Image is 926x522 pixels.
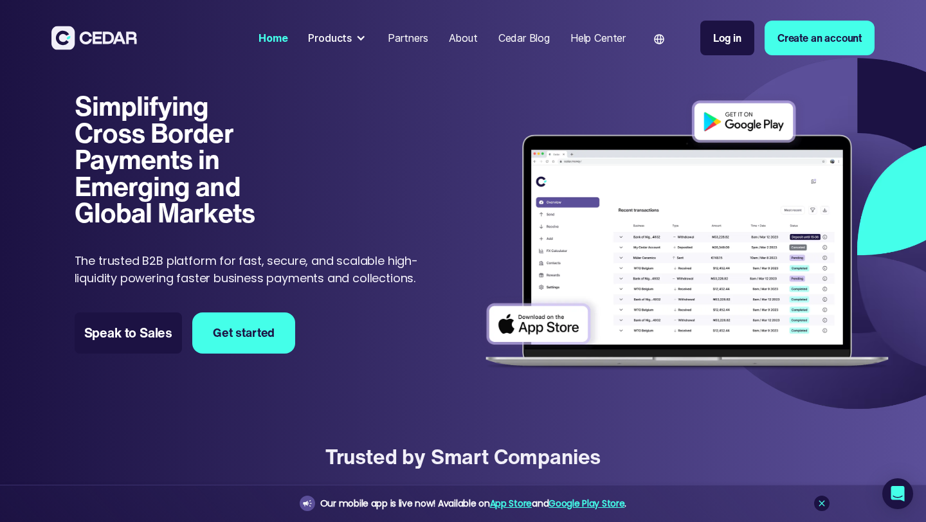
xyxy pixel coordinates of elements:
img: Dashboard of transactions [477,93,898,379]
a: Get started [192,312,295,354]
p: The trusted B2B platform for fast, secure, and scalable high-liquidity powering faster business p... [75,252,425,287]
div: Cedar Blog [498,30,550,46]
a: Create an account [765,21,875,55]
div: Help Center [570,30,626,46]
div: Home [259,30,287,46]
img: world icon [654,34,664,44]
h1: Simplifying Cross Border Payments in Emerging and Global Markets [75,93,285,226]
a: Log in [700,21,754,55]
div: Open Intercom Messenger [882,478,913,509]
a: Help Center [565,24,631,52]
div: Partners [388,30,428,46]
div: Products [303,25,372,51]
div: Log in [713,30,741,46]
a: About [444,24,483,52]
a: Speak to Sales [75,312,183,354]
a: Home [253,24,293,52]
div: Products [308,30,352,46]
a: Partners [383,24,433,52]
div: About [449,30,478,46]
a: Cedar Blog [493,24,555,52]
